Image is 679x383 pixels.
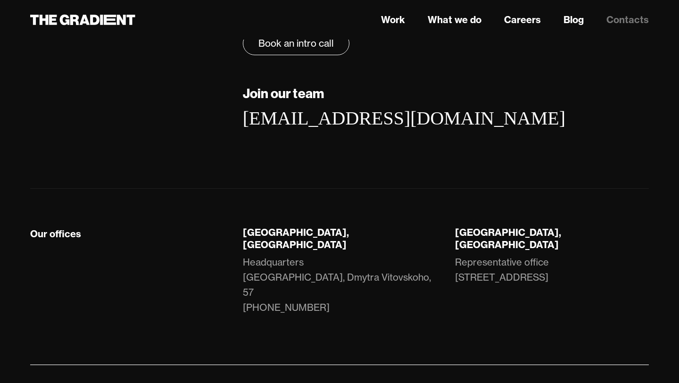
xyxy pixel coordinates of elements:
a: [STREET_ADDRESS] [455,270,649,285]
div: Our offices [30,228,81,240]
a: What we do [428,13,481,27]
div: Representative office [455,255,549,270]
a: Contacts [606,13,649,27]
a: [EMAIL_ADDRESS][DOMAIN_NAME] [243,108,565,129]
div: [GEOGRAPHIC_DATA], [GEOGRAPHIC_DATA] [243,226,437,251]
a: Book an intro call [243,32,349,55]
a: [GEOGRAPHIC_DATA], Dmytra Vitovskoho, 57 [243,270,437,300]
strong: Join our team [243,85,324,101]
a: Careers [504,13,541,27]
a: [PHONE_NUMBER] [243,300,330,315]
strong: [GEOGRAPHIC_DATA], [GEOGRAPHIC_DATA] [455,226,561,250]
a: Blog [563,13,584,27]
a: Work [381,13,405,27]
div: Headquarters [243,255,304,270]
